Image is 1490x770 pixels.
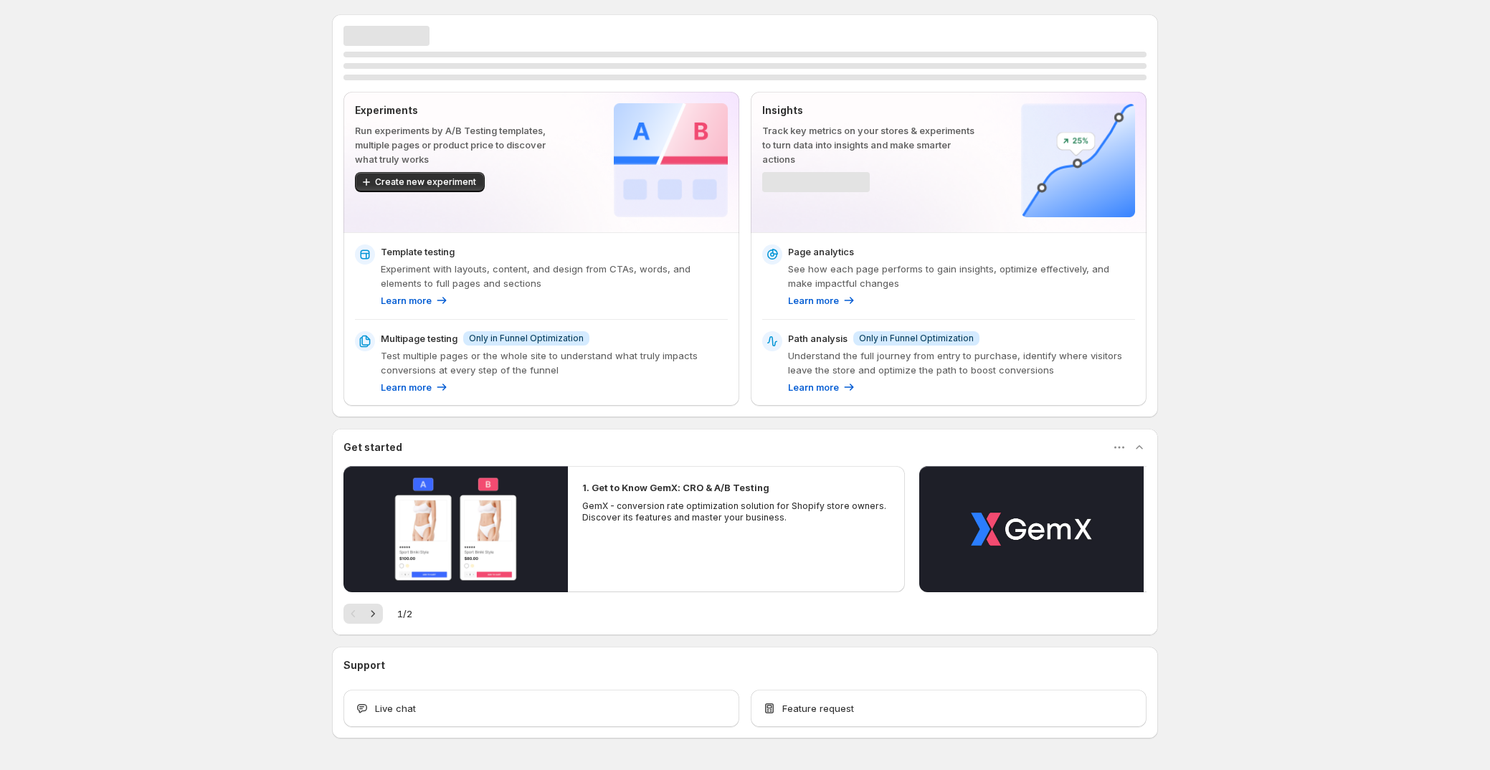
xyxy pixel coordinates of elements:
[343,604,383,624] nav: Pagination
[788,293,839,308] p: Learn more
[381,293,432,308] p: Learn more
[381,348,728,377] p: Test multiple pages or the whole site to understand what truly impacts conversions at every step ...
[859,333,974,344] span: Only in Funnel Optimization
[343,440,402,455] h3: Get started
[343,466,568,592] button: Play video
[788,262,1135,290] p: See how each page performs to gain insights, optimize effectively, and make impactful changes
[381,293,449,308] a: Learn more
[788,380,839,394] p: Learn more
[363,604,383,624] button: Next
[381,380,449,394] a: Learn more
[614,103,728,217] img: Experiments
[919,466,1144,592] button: Play video
[582,480,769,495] h2: 1. Get to Know GemX: CRO & A/B Testing
[469,333,584,344] span: Only in Funnel Optimization
[788,293,856,308] a: Learn more
[782,701,854,716] span: Feature request
[343,658,385,672] h3: Support
[788,331,848,346] p: Path analysis
[355,172,485,192] button: Create new experiment
[1021,103,1135,217] img: Insights
[355,123,568,166] p: Run experiments by A/B Testing templates, multiple pages or product price to discover what truly ...
[582,500,891,523] p: GemX - conversion rate optimization solution for Shopify store owners. Discover its features and ...
[762,123,975,166] p: Track key metrics on your stores & experiments to turn data into insights and make smarter actions
[397,607,412,621] span: 1 / 2
[788,244,854,259] p: Page analytics
[381,244,455,259] p: Template testing
[788,348,1135,377] p: Understand the full journey from entry to purchase, identify where visitors leave the store and o...
[375,176,476,188] span: Create new experiment
[762,103,975,118] p: Insights
[375,701,416,716] span: Live chat
[381,331,457,346] p: Multipage testing
[788,380,856,394] a: Learn more
[381,262,728,290] p: Experiment with layouts, content, and design from CTAs, words, and elements to full pages and sec...
[381,380,432,394] p: Learn more
[355,103,568,118] p: Experiments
